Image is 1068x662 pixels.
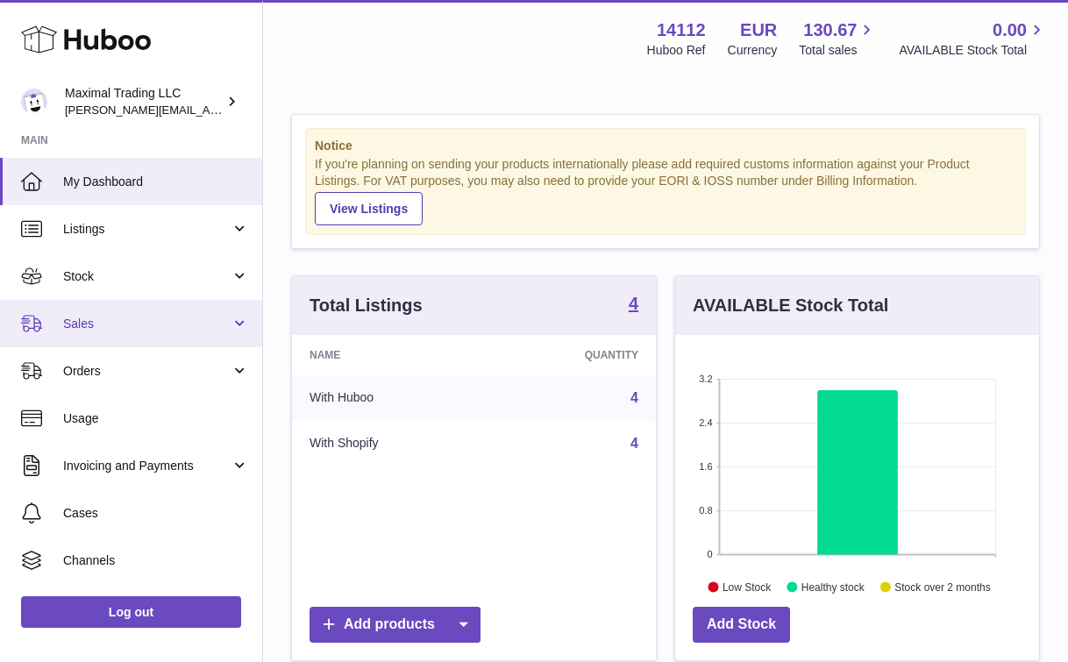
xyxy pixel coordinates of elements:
strong: Notice [315,138,1016,154]
span: Stock [63,268,231,285]
div: Maximal Trading LLC [65,85,223,118]
div: If you're planning on sending your products internationally please add required customs informati... [315,156,1016,224]
text: Low Stock [723,580,772,593]
text: 0.8 [699,505,712,516]
span: 0.00 [993,18,1027,42]
span: Orders [63,363,231,380]
span: Cases [63,505,249,522]
span: [PERSON_NAME][EMAIL_ADDRESS][DOMAIN_NAME] [65,103,352,117]
text: Healthy stock [801,580,865,593]
text: 2.4 [699,417,712,428]
div: Domain: [DOMAIN_NAME] [46,46,193,60]
img: website_grey.svg [28,46,42,60]
text: Stock over 2 months [894,580,990,593]
div: Huboo Ref [647,42,706,59]
span: Channels [63,552,249,569]
a: Log out [21,596,241,628]
img: scott@scottkanacher.com [21,89,47,115]
a: Add Stock [693,607,790,643]
th: Quantity [488,335,656,375]
span: AVAILABLE Stock Total [899,42,1047,59]
td: With Shopify [292,421,488,466]
span: Sales [63,316,231,332]
a: 4 [629,295,638,316]
a: Add products [310,607,481,643]
strong: 4 [629,295,638,312]
a: View Listings [315,192,423,225]
a: 130.67 Total sales [799,18,877,59]
span: 130.67 [803,18,857,42]
a: 0.00 AVAILABLE Stock Total [899,18,1047,59]
h3: AVAILABLE Stock Total [693,294,888,317]
text: 3.2 [699,374,712,384]
a: 4 [630,390,638,405]
th: Name [292,335,488,375]
img: tab_domain_overview_orange.svg [47,102,61,116]
span: Listings [63,221,231,238]
span: My Dashboard [63,174,249,190]
text: 1.6 [699,461,712,472]
span: Usage [63,410,249,427]
h3: Total Listings [310,294,423,317]
img: logo_orange.svg [28,28,42,42]
div: v 4.0.24 [49,28,86,42]
strong: 14112 [657,18,706,42]
span: Total sales [799,42,877,59]
div: Keywords by Traffic [194,103,295,115]
a: 4 [630,436,638,451]
strong: EUR [740,18,777,42]
td: With Huboo [292,375,488,421]
span: Invoicing and Payments [63,458,231,474]
div: Currency [728,42,778,59]
text: 0 [707,549,712,559]
div: Domain Overview [67,103,157,115]
img: tab_keywords_by_traffic_grey.svg [174,102,189,116]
